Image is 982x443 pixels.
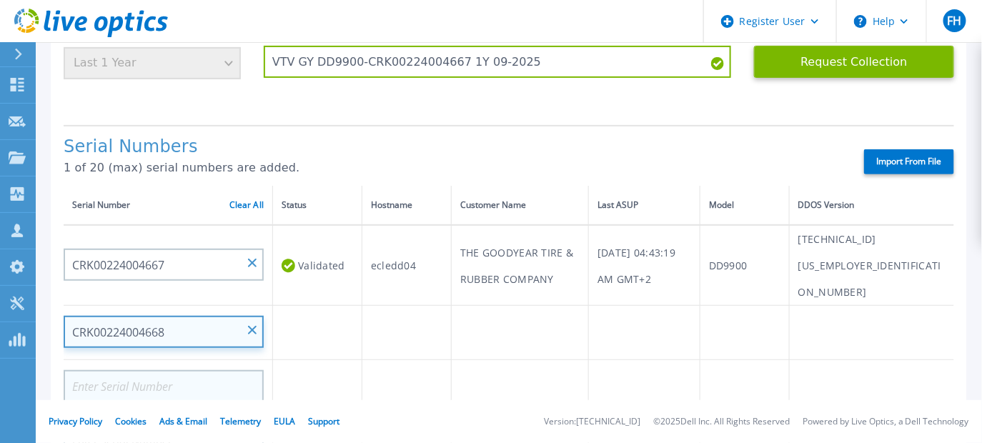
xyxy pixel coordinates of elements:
button: Request Collection [754,46,954,78]
td: [TECHNICAL_ID][US_EMPLOYER_IDENTIFICATION_NUMBER] [789,225,954,306]
p: 1 of 20 (max) serial numbers are added. [64,161,839,174]
a: EULA [274,415,295,427]
a: Cookies [115,415,147,427]
label: Import From File [864,149,954,174]
a: Support [308,415,339,427]
div: Validated [282,252,353,279]
a: Clear All [229,200,264,210]
input: Enter Serial Number [64,316,264,348]
input: Enter Project Name [264,46,731,78]
th: DDOS Version [789,186,954,225]
input: Enter Serial Number [64,370,264,402]
td: THE GOODYEAR TIRE & RUBBER COMPANY [452,225,589,306]
span: FH [947,15,961,26]
a: Telemetry [220,415,261,427]
th: Status [273,186,362,225]
a: Ads & Email [159,415,207,427]
li: Powered by Live Optics, a Dell Technology [803,417,969,427]
th: Last ASUP [589,186,700,225]
td: DD9900 [700,225,789,306]
li: © 2025 Dell Inc. All Rights Reserved [653,417,790,427]
input: Enter Serial Number [64,249,264,281]
th: Customer Name [452,186,589,225]
div: Serial Number [72,197,264,213]
td: ecledd04 [362,225,452,306]
li: Version: [TECHNICAL_ID] [544,417,640,427]
th: Model [700,186,789,225]
a: Privacy Policy [49,415,102,427]
th: Hostname [362,186,452,225]
td: [DATE] 04:43:19 AM GMT+2 [589,225,700,306]
h1: Serial Numbers [64,137,839,157]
